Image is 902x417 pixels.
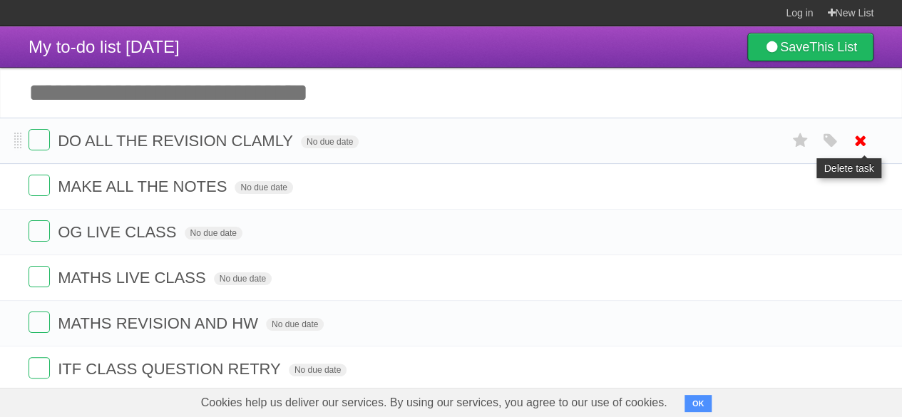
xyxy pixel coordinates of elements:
[58,223,180,241] span: OG LIVE CLASS
[58,132,297,150] span: DO ALL THE REVISION CLAMLY
[29,129,50,150] label: Done
[235,181,292,194] span: No due date
[58,269,209,287] span: MATHS LIVE CLASS
[58,314,262,332] span: MATHS REVISION AND HW
[786,129,814,153] label: Star task
[29,175,50,196] label: Done
[58,177,230,195] span: MAKE ALL THE NOTES
[214,272,272,285] span: No due date
[29,220,50,242] label: Done
[809,40,857,54] b: This List
[29,266,50,287] label: Done
[29,37,180,56] span: My to-do list [DATE]
[29,357,50,379] label: Done
[185,227,242,240] span: No due date
[301,135,359,148] span: No due date
[266,318,324,331] span: No due date
[289,364,347,376] span: No due date
[187,388,682,417] span: Cookies help us deliver our services. By using our services, you agree to our use of cookies.
[29,312,50,333] label: Done
[685,395,712,412] button: OK
[747,33,873,61] a: SaveThis List
[58,360,285,378] span: ITF CLASS QUESTION RETRY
